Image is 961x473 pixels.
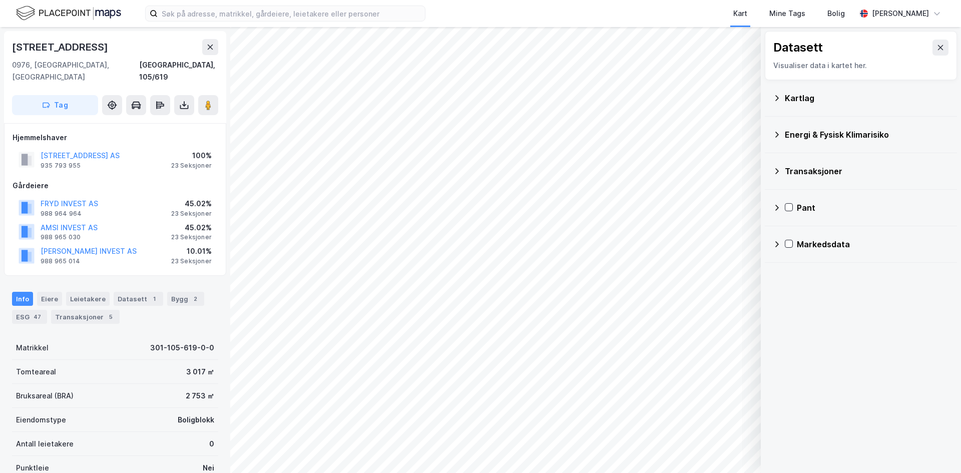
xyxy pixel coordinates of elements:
img: logo.f888ab2527a4732fd821a326f86c7f29.svg [16,5,121,22]
div: 45.02% [171,222,212,234]
div: 1 [149,294,159,304]
div: 935 793 955 [41,162,81,170]
div: [GEOGRAPHIC_DATA], 105/619 [139,59,218,83]
div: 2 753 ㎡ [186,390,214,402]
div: 10.01% [171,245,212,257]
div: Kart [733,8,747,20]
div: Bygg [167,292,204,306]
div: 2 [190,294,200,304]
div: Mine Tags [769,8,805,20]
div: Energi & Fysisk Klimarisiko [785,129,949,141]
div: Datasett [114,292,163,306]
div: Hjemmelshaver [13,132,218,144]
div: Kartlag [785,92,949,104]
div: 988 965 014 [41,257,80,265]
div: Gårdeiere [13,180,218,192]
div: Kontrollprogram for chat [911,425,961,473]
div: 23 Seksjoner [171,257,212,265]
div: Tomteareal [16,366,56,378]
div: 988 964 964 [41,210,82,218]
div: Transaksjoner [785,165,949,177]
div: Bruksareal (BRA) [16,390,74,402]
div: Eiendomstype [16,414,66,426]
div: 3 017 ㎡ [186,366,214,378]
div: Bolig [827,8,845,20]
div: Boligblokk [178,414,214,426]
div: 0 [209,438,214,450]
div: 47 [32,312,43,322]
div: Eiere [37,292,62,306]
div: 45.02% [171,198,212,210]
div: Pant [797,202,949,214]
div: Markedsdata [797,238,949,250]
div: 0976, [GEOGRAPHIC_DATA], [GEOGRAPHIC_DATA] [12,59,139,83]
input: Søk på adresse, matrikkel, gårdeiere, leietakere eller personer [158,6,425,21]
iframe: Chat Widget [911,425,961,473]
div: Transaksjoner [51,310,120,324]
div: 23 Seksjoner [171,162,212,170]
div: [PERSON_NAME] [872,8,929,20]
div: 988 965 030 [41,233,81,241]
div: Info [12,292,33,306]
div: Matrikkel [16,342,49,354]
div: 23 Seksjoner [171,210,212,218]
div: ESG [12,310,47,324]
div: Antall leietakere [16,438,74,450]
div: [STREET_ADDRESS] [12,39,110,55]
div: Leietakere [66,292,110,306]
button: Tag [12,95,98,115]
div: 100% [171,150,212,162]
div: 23 Seksjoner [171,233,212,241]
div: 5 [106,312,116,322]
div: 301-105-619-0-0 [150,342,214,354]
